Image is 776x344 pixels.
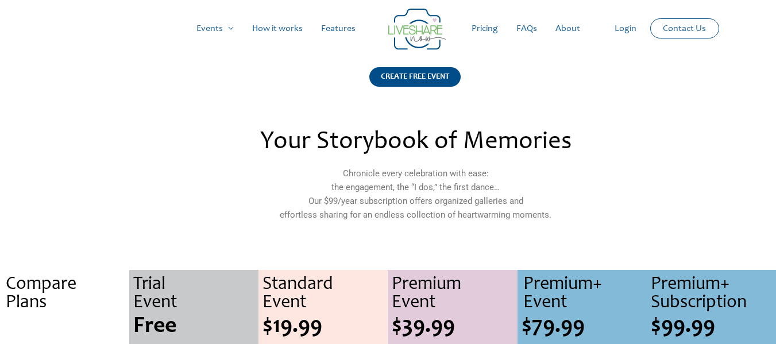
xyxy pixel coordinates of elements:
[187,10,243,47] a: Events
[651,315,776,338] div: $99.99
[167,130,664,155] h2: Your Storybook of Memories
[654,19,715,38] a: Contact Us
[262,315,388,338] div: $19.99
[369,67,461,101] a: CREATE FREE EVENT
[651,276,776,312] div: Premium+ Subscription
[523,276,647,312] div: Premium+ Event
[546,10,589,47] a: About
[6,276,129,312] div: Compare Plans
[243,10,312,47] a: How it works
[605,10,646,47] a: Login
[462,10,507,47] a: Pricing
[388,9,446,50] img: LiveShare logo - Capture & Share Event Memories
[262,276,388,312] div: Standard Event
[167,167,664,222] p: Chronicle every celebration with ease: the engagement, the “I dos,” the first dance… Our $99/year...
[392,315,517,338] div: $39.99
[62,315,68,338] span: .
[369,67,461,87] div: CREATE FREE EVENT
[522,315,647,338] div: $79.99
[133,276,258,312] div: Trial Event
[507,10,546,47] a: FAQs
[20,10,756,47] nav: Site Navigation
[392,276,517,312] div: Premium Event
[312,10,365,47] a: Features
[133,315,258,338] div: Free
